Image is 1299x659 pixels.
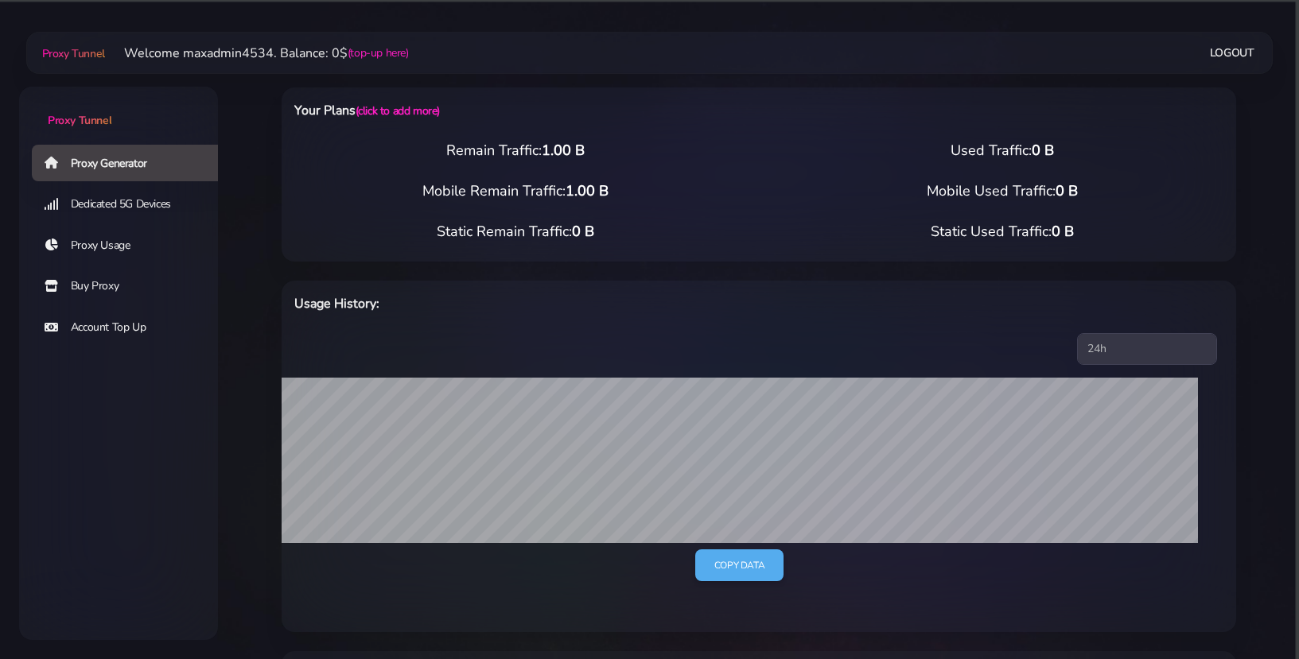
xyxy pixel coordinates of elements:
div: Static Remain Traffic: [272,221,759,242]
a: Proxy Tunnel [19,87,218,129]
iframe: Webchat Widget [1222,582,1279,639]
a: (click to add more) [356,103,440,118]
span: Proxy Tunnel [42,46,105,61]
div: Mobile Remain Traffic: [272,180,759,202]
li: Welcome maxadmin4534. Balance: 0$ [105,44,409,63]
span: 0 B [1056,181,1078,200]
span: 1.00 B [566,181,609,200]
span: 0 B [572,222,594,241]
span: 1.00 B [542,141,585,160]
a: Buy Proxy [32,268,231,304]
a: Logout [1210,38,1254,68]
a: Proxy Usage [32,227,231,264]
a: Proxy Generator [32,145,231,181]
a: Account Top Up [32,309,231,346]
a: Proxy Tunnel [39,41,105,66]
h6: Your Plans [294,100,828,121]
div: Remain Traffic: [272,140,759,161]
span: 0 B [1052,222,1074,241]
h6: Usage History: [294,293,828,314]
div: Mobile Used Traffic: [759,180,1246,202]
a: Dedicated 5G Devices [32,186,231,223]
span: Proxy Tunnel [48,113,111,128]
a: (top-up here) [348,45,409,61]
div: Static Used Traffic: [759,221,1246,242]
span: 0 B [1032,141,1054,160]
a: Copy data [695,549,784,582]
div: Used Traffic: [759,140,1246,161]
